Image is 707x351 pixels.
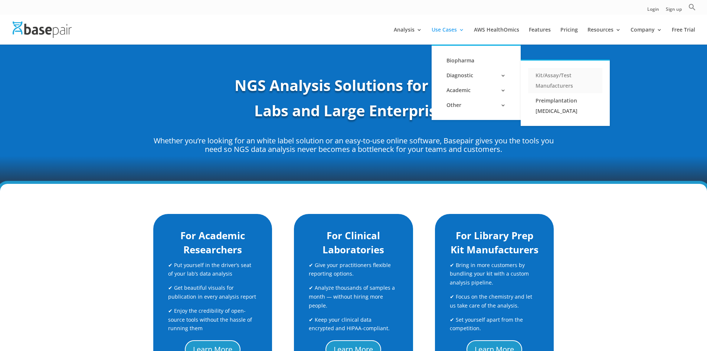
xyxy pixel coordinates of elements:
[474,27,519,45] a: AWS HealthOmics
[439,98,513,113] a: Other
[309,315,398,333] p: ✔ Keep your clinical data encrypted and HIPAA-compliant.
[672,27,695,45] a: Free Trial
[688,3,696,15] a: Search Icon Link
[153,100,554,125] h1: Labs and Large Enterprises
[587,27,621,45] a: Resources
[450,229,539,260] h2: For Library Prep Kit Manufacturers
[153,75,554,100] h1: NGS Analysis Solutions for Small
[168,261,257,284] p: ✔ Put yourself in the driver’s seat of your lab’s data analysis
[309,283,398,315] p: ✔ Analyze thousands of samples a month — without hiring more people.
[529,27,551,45] a: Features
[564,298,698,342] iframe: Drift Widget Chat Controller
[528,68,602,93] a: Kit/Assay/Test Manufacturers
[168,229,257,260] h2: For Academic Researchers
[168,283,257,306] p: ✔ Get beautiful visuals for publication in every analysis report
[153,136,554,154] p: Whether you’re looking for an white label solution or an easy-to-use online software, Basepair gi...
[309,229,398,260] h2: For Clinical Laboratories
[309,261,398,284] p: ✔ Give your practitioners flexible reporting options.
[450,315,539,333] p: ✔ Set yourself apart from the competition.
[528,93,602,118] a: Preimplantation [MEDICAL_DATA]
[439,68,513,83] a: Diagnostic
[647,7,659,15] a: Login
[666,7,682,15] a: Sign up
[439,53,513,68] a: Biopharma
[439,83,513,98] a: Academic
[560,27,578,45] a: Pricing
[432,27,464,45] a: Use Cases
[394,27,422,45] a: Analysis
[168,306,257,333] p: ✔ Enjoy the credibility of open-source tools without the hassle of running them
[631,27,662,45] a: Company
[13,22,72,38] img: Basepair
[450,292,539,315] p: ✔ Focus on the chemistry and let us take care of the analysis.
[688,3,696,11] svg: Search
[450,261,539,292] p: ✔ Bring in more customers by bundling your kit with a custom analysis pipeline.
